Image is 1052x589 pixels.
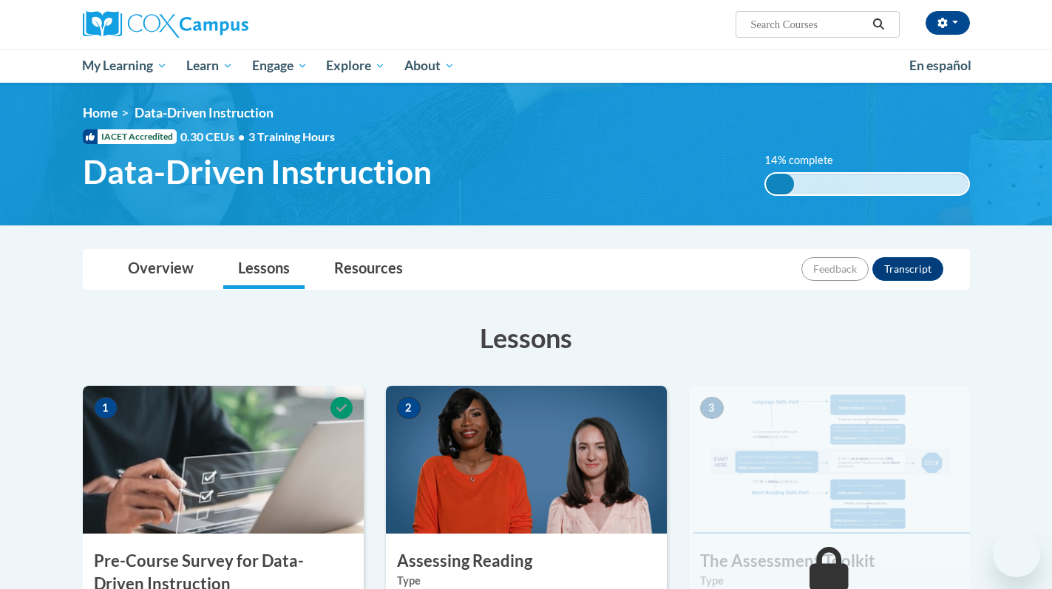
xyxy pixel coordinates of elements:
span: • [238,129,245,143]
a: Explore [316,49,395,83]
span: Data-Driven Instruction [135,105,274,120]
a: Lessons [223,250,305,289]
img: Course Image [689,386,970,534]
span: IACET Accredited [83,129,177,144]
a: Engage [242,49,317,83]
span: My Learning [82,57,167,75]
div: Main menu [61,49,992,83]
a: En español [900,50,981,81]
input: Search Courses [749,16,867,33]
span: En español [909,58,971,73]
div: 14% complete [766,174,794,194]
a: Overview [113,250,208,289]
span: 3 Training Hours [248,129,335,143]
span: 2 [397,397,421,419]
a: Learn [177,49,242,83]
span: 0.30 CEUs [180,129,248,145]
img: Course Image [83,386,364,534]
label: Type [397,573,656,589]
button: Search [867,16,889,33]
label: 14% complete [764,152,849,168]
span: About [404,57,455,75]
span: 3 [700,397,724,419]
span: Explore [326,57,385,75]
a: About [395,49,464,83]
img: Course Image [386,386,667,534]
h3: The Assessment Toolkit [689,550,970,573]
span: Learn [186,57,233,75]
span: Engage [252,57,308,75]
h3: Lessons [83,319,970,356]
iframe: Button to launch messaging window [993,530,1040,577]
button: Feedback [801,257,869,281]
h3: Assessing Reading [386,550,667,573]
button: Transcript [872,257,943,281]
span: 1 [94,397,118,419]
button: Account Settings [926,11,970,35]
img: Cox Campus [83,11,248,38]
a: Home [83,105,118,120]
a: Resources [319,250,418,289]
span: Data-Driven Instruction [83,152,432,191]
a: My Learning [73,49,177,83]
a: Cox Campus [83,11,364,38]
label: Type [700,573,959,589]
